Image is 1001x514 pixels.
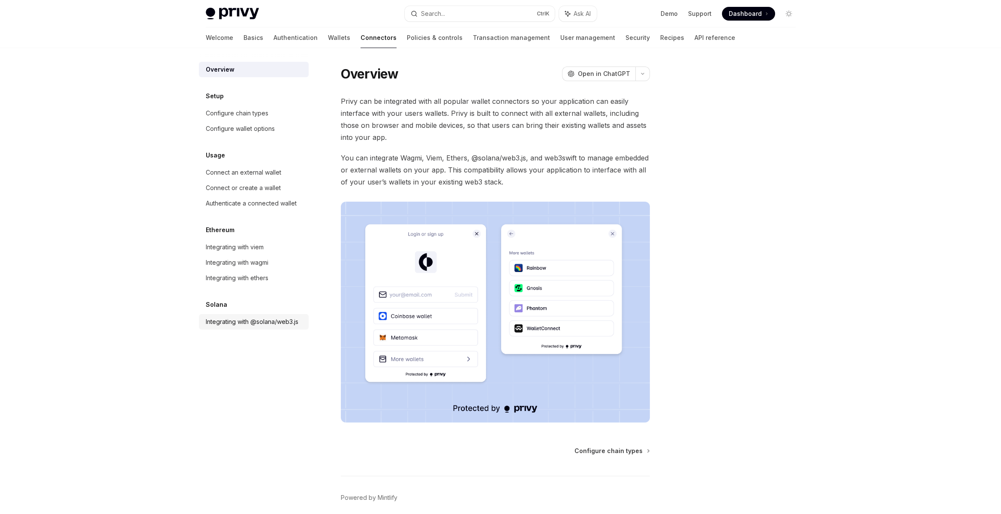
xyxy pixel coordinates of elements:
a: Integrating with wagmi [199,255,309,270]
a: API reference [694,27,735,48]
a: Security [625,27,650,48]
a: Basics [243,27,263,48]
a: Support [688,9,712,18]
button: Toggle dark mode [782,7,796,21]
div: Search... [421,9,445,19]
div: Configure wallet options [206,124,275,134]
a: Configure chain types [199,106,309,121]
img: Connectors3 [341,202,650,423]
span: Ask AI [574,9,591,18]
h5: Setup [206,91,224,101]
div: Overview [206,64,234,75]
img: light logo [206,8,259,20]
a: Authenticate a connected wallet [199,196,309,211]
a: Authentication [274,27,318,48]
a: Integrating with ethers [199,270,309,286]
span: Open in ChatGPT [578,70,630,78]
span: Configure chain types [574,447,643,455]
a: Transaction management [473,27,550,48]
a: Configure chain types [574,447,649,455]
a: Connect an external wallet [199,165,309,180]
a: Wallets [328,27,350,48]
button: Search...CtrlK [405,6,555,21]
div: Configure chain types [206,108,268,118]
span: Ctrl K [537,10,550,17]
div: Integrating with ethers [206,273,268,283]
a: Powered by Mintlify [341,493,397,502]
h1: Overview [341,66,399,82]
a: User management [560,27,615,48]
a: Demo [661,9,678,18]
h5: Ethereum [206,225,234,235]
a: Dashboard [722,7,775,21]
div: Integrating with wagmi [206,257,268,268]
div: Authenticate a connected wallet [206,198,297,209]
button: Ask AI [559,6,597,21]
a: Recipes [660,27,684,48]
span: Privy can be integrated with all popular wallet connectors so your application can easily interfa... [341,95,650,143]
a: Connect or create a wallet [199,180,309,196]
a: Policies & controls [407,27,463,48]
a: Integrating with viem [199,239,309,255]
button: Open in ChatGPT [562,67,635,81]
a: Welcome [206,27,233,48]
span: You can integrate Wagmi, Viem, Ethers, @solana/web3.js, and web3swift to manage embedded or exter... [341,152,650,188]
div: Integrating with viem [206,242,264,252]
div: Integrating with @solana/web3.js [206,317,298,327]
div: Connect an external wallet [206,167,281,178]
a: Integrating with @solana/web3.js [199,314,309,330]
span: Dashboard [729,9,762,18]
a: Configure wallet options [199,121,309,136]
a: Overview [199,62,309,77]
a: Connectors [361,27,397,48]
div: Connect or create a wallet [206,183,281,193]
h5: Solana [206,299,227,310]
h5: Usage [206,150,225,160]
